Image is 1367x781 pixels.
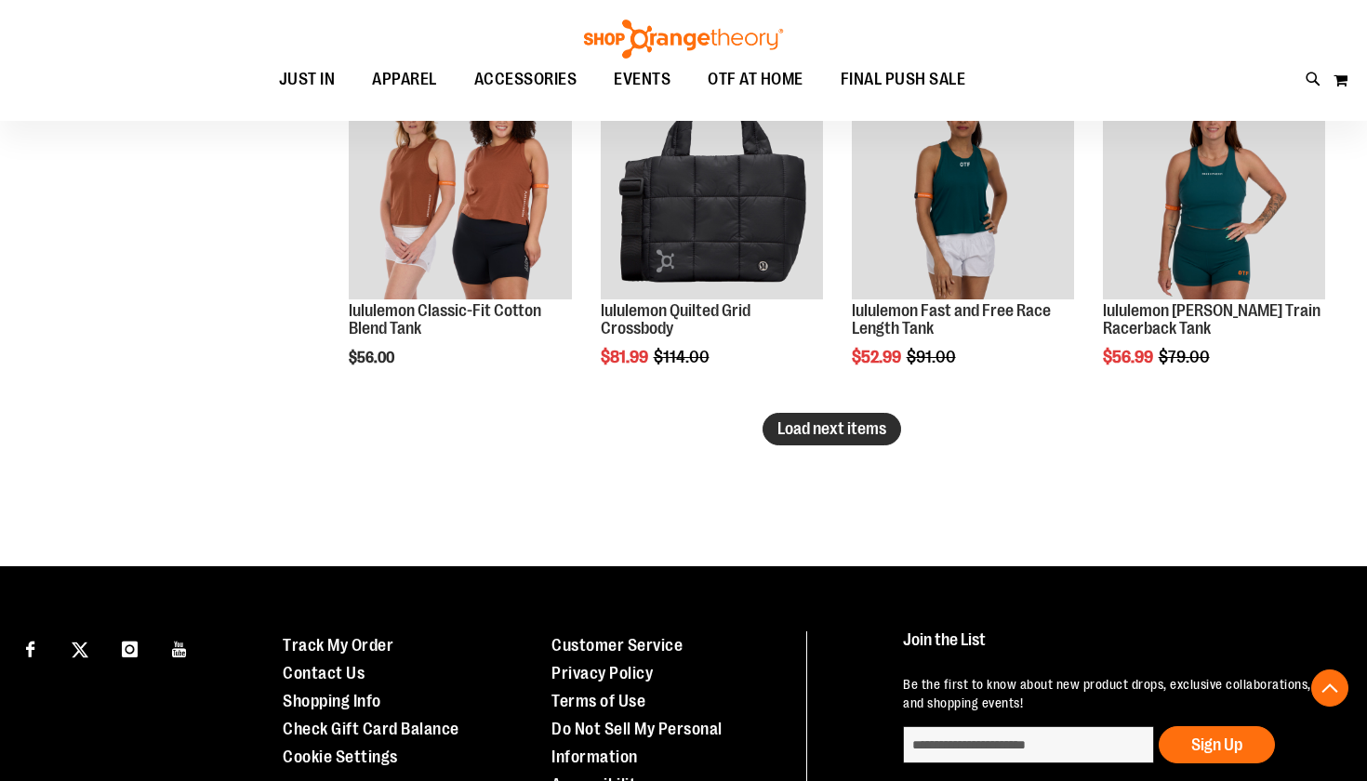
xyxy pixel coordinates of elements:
img: Twitter [72,642,88,658]
button: Sign Up [1159,726,1275,763]
a: Visit our X page [64,631,97,664]
img: lululemon Quilted Grid Crossbody [601,76,823,298]
span: $81.99 [601,348,651,366]
a: Main view of 2024 August lululemon Fast and Free Race Length TankSALE [852,76,1074,301]
a: FINAL PUSH SALE [822,59,985,101]
a: EVENTS [595,59,689,101]
span: EVENTS [614,59,670,100]
a: lululemon Classic-Fit Cotton Blend Tank [349,76,571,301]
a: lululemon Quilted Grid Crossbody [601,301,750,338]
a: OTF AT HOME [689,59,822,101]
span: $52.99 [852,348,904,366]
a: Privacy Policy [551,664,653,682]
img: lululemon Classic-Fit Cotton Blend Tank [349,76,571,298]
a: Customer Service [551,636,683,655]
a: lululemon Classic-Fit Cotton Blend Tank [349,301,541,338]
span: $114.00 [654,348,712,366]
span: $91.00 [907,348,959,366]
img: lululemon Wunder Train Racerback Tank [1103,76,1325,298]
div: product [339,67,580,414]
span: Load next items [777,419,886,438]
span: ACCESSORIES [474,59,577,100]
span: $56.00 [349,350,397,366]
input: enter email [903,726,1154,763]
a: Visit our Instagram page [113,631,146,664]
a: Cookie Settings [283,748,398,766]
span: APPAREL [372,59,437,100]
a: Contact Us [283,664,365,682]
div: product [843,67,1083,414]
img: Shop Orangetheory [581,20,786,59]
a: ACCESSORIES [456,59,596,101]
span: JUST IN [279,59,336,100]
a: lululemon Wunder Train Racerback TankSALE [1103,76,1325,301]
a: lululemon [PERSON_NAME] Train Racerback Tank [1103,301,1321,338]
button: Load next items [763,413,901,445]
a: lululemon Fast and Free Race Length Tank [852,301,1051,338]
a: JUST IN [260,59,354,101]
span: $56.99 [1103,348,1156,366]
a: Check Gift Card Balance [283,720,459,738]
span: $79.00 [1159,348,1213,366]
a: Track My Order [283,636,393,655]
a: Terms of Use [551,692,645,710]
a: Visit our Facebook page [14,631,46,664]
h4: Join the List [903,631,1331,666]
a: Do Not Sell My Personal Information [551,720,723,766]
span: FINAL PUSH SALE [841,59,966,100]
span: OTF AT HOME [708,59,803,100]
div: product [1094,67,1334,414]
a: Shopping Info [283,692,381,710]
a: APPAREL [353,59,456,100]
a: lululemon Quilted Grid CrossbodySALE [601,76,823,301]
span: Sign Up [1191,735,1242,754]
button: Back To Top [1311,669,1348,707]
a: Visit our Youtube page [164,631,196,664]
p: Be the first to know about new product drops, exclusive collaborations, and shopping events! [903,675,1331,712]
div: product [591,67,832,414]
img: Main view of 2024 August lululemon Fast and Free Race Length Tank [852,76,1074,298]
